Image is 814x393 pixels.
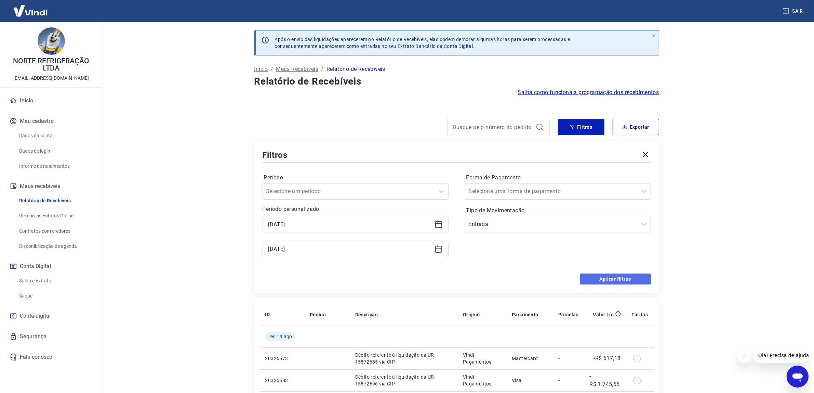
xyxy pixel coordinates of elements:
[589,372,620,389] p: -R$ 1.745,66
[8,350,94,365] a: Fale conosco
[263,205,449,213] p: Período personalizado
[268,219,432,229] input: Data inicial
[4,5,57,10] span: Olá! Precisa de ajuda?
[16,194,94,208] a: Relatório de Recebíveis
[8,259,94,274] button: Conta Digital
[265,377,299,384] p: 20325583
[754,348,809,363] iframe: Mensagem da empresa
[787,366,809,388] iframe: Botão para abrir a janela de mensagens
[594,354,621,363] p: -R$ 617,18
[355,373,452,387] p: Débito referente à liquidação da UR 15872696 via CIP
[254,65,268,73] a: Início
[512,355,547,362] p: Mastercard
[558,377,578,384] p: -
[355,311,378,318] p: Descrição
[16,289,94,303] a: Saque
[558,119,604,135] button: Filtros
[38,27,65,55] img: 09466627-ab6f-4242-b689-093f98525a57.jpeg
[466,206,650,215] label: Tipo de Movimentação
[16,274,94,288] a: Saldo e Extrato
[276,65,318,73] a: Meus Recebíveis
[558,311,578,318] p: Parcelas
[16,129,94,143] a: Dados da conta
[5,58,97,72] p: NORTE REFRIGERAÇÃO LTDA
[738,349,751,363] iframe: Fechar mensagem
[781,5,806,17] button: Sair
[453,122,533,132] input: Busque pelo número do pedido
[16,159,94,173] a: Informe de rendimentos
[265,355,299,362] p: 20325573
[16,224,94,238] a: Contratos com credores
[593,311,615,318] p: Valor Líq.
[512,377,547,384] p: Visa
[310,311,326,318] p: Pedido
[512,311,538,318] p: Pagamento
[8,0,53,21] img: Vindi
[326,65,385,73] p: Relatório de Recebíveis
[632,311,648,318] p: Tarifas
[613,119,659,135] button: Exportar
[558,355,578,362] p: -
[518,88,659,97] a: Saiba como funciona a programação dos recebimentos
[20,311,51,321] span: Conta digital
[8,93,94,108] a: Início
[580,274,651,284] button: Aplicar filtros
[271,65,273,73] p: /
[263,150,288,161] h5: Filtros
[8,114,94,129] button: Meu cadastro
[321,65,323,73] p: /
[16,239,94,253] a: Disponibilização de agenda
[13,75,89,82] p: [EMAIL_ADDRESS][DOMAIN_NAME]
[275,36,570,50] p: Após o envio das liquidações aparecerem no Relatório de Recebíveis, elas podem demorar algumas ho...
[8,179,94,194] button: Meus recebíveis
[355,352,452,365] p: Débito referente à liquidação da UR 15872685 via CIP
[463,373,501,387] p: Vindi Pagamentos
[268,333,292,340] span: Ter, 19 ago
[463,311,480,318] p: Origem
[466,174,650,182] label: Forma de Pagamento
[265,311,270,318] p: ID
[8,329,94,344] a: Segurança
[16,144,94,158] a: Dados de login
[268,244,432,254] input: Data final
[8,308,94,324] a: Conta digital
[463,352,501,365] p: Vindi Pagamentos
[254,75,659,88] h4: Relatório de Recebíveis
[264,174,447,182] label: Período
[16,209,94,223] a: Recebíveis Futuros Online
